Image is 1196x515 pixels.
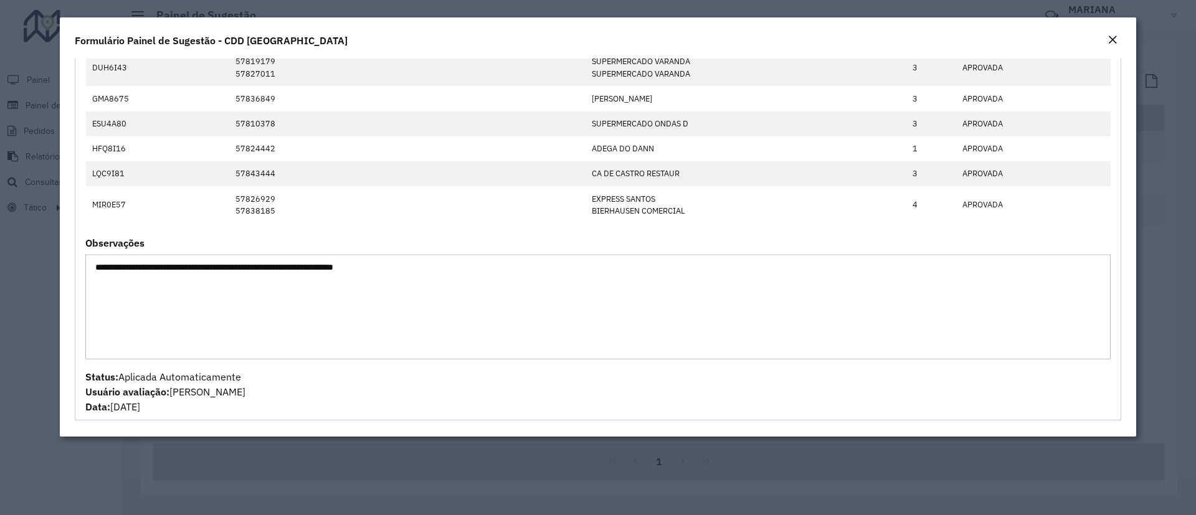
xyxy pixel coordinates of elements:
td: 3 [906,111,956,136]
td: HFQ8I16 [86,136,229,161]
td: 3 [906,161,956,186]
td: ADEGA DO DANN [585,136,906,161]
td: 57824442 [229,136,585,161]
td: [PERSON_NAME] [585,86,906,111]
td: CA DE CASTRO RESTAUR [585,161,906,186]
td: 3 [906,49,956,86]
strong: Status: [85,371,118,383]
td: APROVADA [956,111,1111,136]
td: 4 [906,186,956,223]
td: 57826929 57838185 [229,186,585,223]
td: EXPRESS SANTOS BIERHAUSEN COMERCIAL [585,186,906,223]
td: ESU4A80 [86,111,229,136]
strong: Usuário avaliação: [85,385,169,398]
td: DUH6I43 [86,49,229,86]
button: Close [1104,32,1121,49]
td: APROVADA [956,161,1111,186]
td: 1 [906,136,956,161]
td: SUPERMERCADO ONDAS D [585,111,906,136]
td: APROVADA [956,49,1111,86]
td: 3 [906,86,956,111]
span: Aplicada Automaticamente [PERSON_NAME] [DATE] [85,371,245,413]
td: APROVADA [956,86,1111,111]
td: 57836849 [229,86,585,111]
td: APROVADA [956,136,1111,161]
td: LQC9I81 [86,161,229,186]
td: GMA8675 [86,86,229,111]
h4: Formulário Painel de Sugestão - CDD [GEOGRAPHIC_DATA] [75,33,348,48]
td: 57819179 57827011 [229,49,585,86]
div: Mapas Sugeridos: Placa-Cliente [75,17,1121,420]
strong: Data: [85,400,110,413]
td: 57810378 [229,111,585,136]
td: SUPERMERCADO VARANDA SUPERMERCADO VARANDA [585,49,906,86]
em: Fechar [1108,35,1118,45]
label: Observações [85,235,145,250]
td: 57843444 [229,161,585,186]
td: APROVADA [956,186,1111,223]
td: MIR0E57 [86,186,229,223]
